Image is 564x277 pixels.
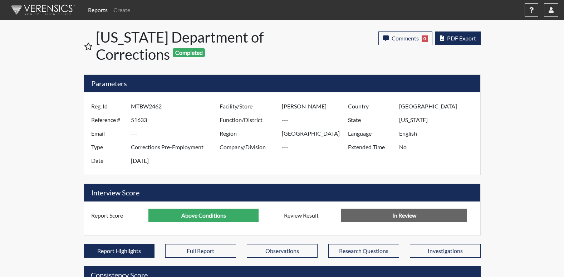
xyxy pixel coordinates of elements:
label: Region [214,127,282,140]
input: --- [131,154,221,167]
h5: Parameters [84,75,480,92]
button: Comments0 [378,31,432,45]
input: --- [399,140,478,154]
label: Function/District [214,113,282,127]
a: Create [111,3,133,17]
label: State [343,113,399,127]
span: PDF Export [447,35,476,42]
button: Research Questions [328,244,399,258]
label: Facility/Store [214,99,282,113]
input: No Decision [341,209,467,222]
label: Review Result [279,209,342,222]
label: Reference # [86,113,131,127]
button: Investigations [410,244,481,258]
label: Date [86,154,131,167]
a: Reports [85,3,111,17]
span: Comments [392,35,419,42]
input: --- [399,99,478,113]
input: --- [282,140,350,154]
label: Country [343,99,399,113]
input: --- [131,127,221,140]
label: Report Score [86,209,149,222]
label: Extended Time [343,140,399,154]
input: --- [282,113,350,127]
label: Company/Division [214,140,282,154]
label: Reg. Id [86,99,131,113]
h5: Interview Score [84,184,480,201]
input: --- [131,113,221,127]
button: Full Report [165,244,236,258]
input: --- [399,113,478,127]
button: Report Highlights [84,244,155,258]
label: Email [86,127,131,140]
button: Observations [247,244,318,258]
input: --- [399,127,478,140]
input: --- [148,209,259,222]
input: --- [131,99,221,113]
label: Language [343,127,399,140]
h1: [US_STATE] Department of Corrections [96,29,283,63]
span: Completed [173,48,205,57]
input: --- [282,127,350,140]
label: Type [86,140,131,154]
span: 0 [422,35,428,42]
input: --- [131,140,221,154]
button: PDF Export [435,31,481,45]
input: --- [282,99,350,113]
